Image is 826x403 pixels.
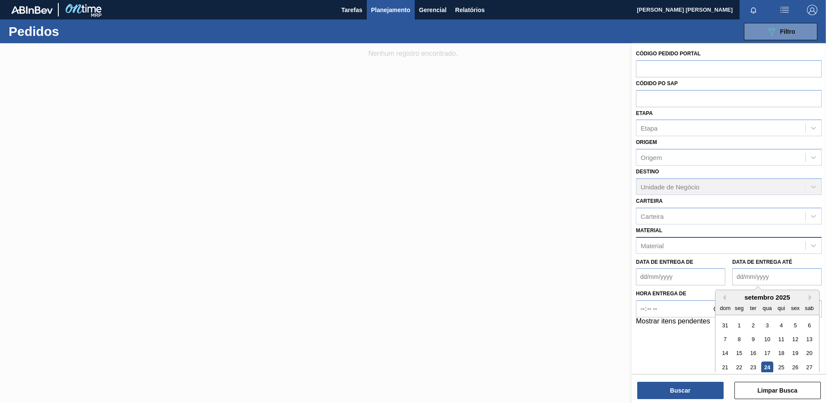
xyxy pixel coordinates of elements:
label: Mostrar itens pendentes [636,317,710,328]
label: Código Pedido Portal [636,51,701,57]
input: dd/mm/yyyy [732,268,822,285]
label: Data de Entrega até [732,259,792,265]
div: sex [789,302,801,314]
span: Relatórios [455,5,485,15]
div: Choose domingo, 31 de agosto de 2025 [719,320,731,331]
img: TNhmsLtSVTkK8tSr43FrP2fwEKptu5GPRR3wAAAABJRU5ErkJggg== [11,6,53,14]
div: Choose quarta-feira, 24 de setembro de 2025 [761,361,773,373]
div: Choose segunda-feira, 22 de setembro de 2025 [734,361,745,373]
div: Choose quarta-feira, 3 de setembro de 2025 [761,320,773,331]
div: Choose sábado, 20 de setembro de 2025 [804,348,815,359]
div: Etapa [641,125,658,132]
h1: Pedidos [9,26,138,36]
span: Gerencial [419,5,447,15]
span: Planejamento [371,5,410,15]
label: Destino [636,169,659,175]
div: Material [641,242,664,249]
div: qua [761,302,773,314]
label: Etapa [636,110,653,116]
label: Códido PO SAP [636,80,678,86]
input: dd/mm/yyyy [636,268,725,285]
div: seg [734,302,745,314]
div: Choose segunda-feira, 15 de setembro de 2025 [734,348,745,359]
div: dom [719,302,731,314]
div: Choose quinta-feira, 4 de setembro de 2025 [775,320,787,331]
div: Choose segunda-feira, 8 de setembro de 2025 [734,333,745,345]
div: Choose segunda-feira, 1 de setembro de 2025 [734,320,745,331]
label: Material [636,227,662,233]
label: Data de Entrega de [636,259,693,265]
div: Choose sábado, 27 de setembro de 2025 [804,361,815,373]
label: Hora entrega de [636,288,725,300]
div: Choose sexta-feira, 5 de setembro de 2025 [789,320,801,331]
div: Choose sexta-feira, 19 de setembro de 2025 [789,348,801,359]
div: Choose sábado, 6 de setembro de 2025 [804,320,815,331]
div: Choose quinta-feira, 25 de setembro de 2025 [775,361,787,373]
button: Notificações [740,4,767,16]
div: Choose quarta-feira, 10 de setembro de 2025 [761,333,773,345]
button: Previous Month [720,294,726,301]
div: Choose terça-feira, 23 de setembro de 2025 [747,361,759,373]
div: Choose terça-feira, 2 de setembro de 2025 [747,320,759,331]
img: Logout [807,5,817,15]
div: Choose quarta-feira, 17 de setembro de 2025 [761,348,773,359]
div: sab [804,302,815,314]
div: Choose quinta-feira, 11 de setembro de 2025 [775,333,787,345]
button: Next Month [809,294,815,301]
div: Carteira [641,212,664,220]
label: Origem [636,139,657,145]
div: Origem [641,154,662,161]
img: userActions [779,5,790,15]
button: Filtro [744,23,817,40]
label: Hora entrega até [732,288,822,300]
div: Choose sábado, 13 de setembro de 2025 [804,333,815,345]
div: month 2025-09 [718,318,816,388]
div: qui [775,302,787,314]
span: Tarefas [341,5,362,15]
div: Choose terça-feira, 16 de setembro de 2025 [747,348,759,359]
div: ter [747,302,759,314]
div: Choose sexta-feira, 26 de setembro de 2025 [789,361,801,373]
span: Filtro [780,28,795,35]
div: setembro 2025 [715,294,819,301]
div: Choose domingo, 21 de setembro de 2025 [719,361,731,373]
div: Choose terça-feira, 9 de setembro de 2025 [747,333,759,345]
label: Carteira [636,198,663,204]
div: Choose quinta-feira, 18 de setembro de 2025 [775,348,787,359]
div: Choose domingo, 7 de setembro de 2025 [719,333,731,345]
div: Choose sexta-feira, 12 de setembro de 2025 [789,333,801,345]
div: Choose domingo, 14 de setembro de 2025 [719,348,731,359]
